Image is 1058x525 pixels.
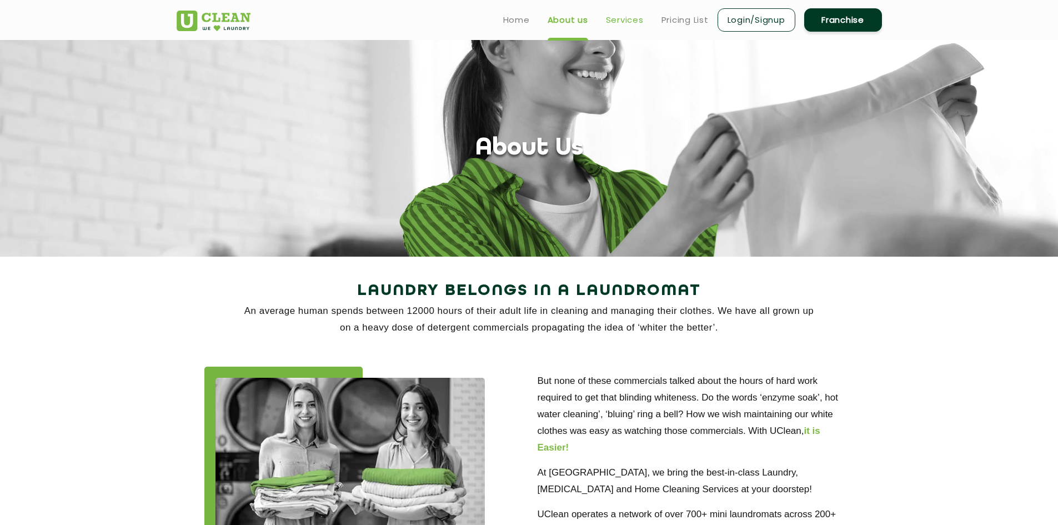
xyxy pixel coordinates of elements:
[718,8,795,32] a: Login/Signup
[177,303,882,336] p: An average human spends between 12000 hours of their adult life in cleaning and managing their cl...
[177,11,250,31] img: UClean Laundry and Dry Cleaning
[606,13,644,27] a: Services
[475,134,583,163] h1: About Us
[548,13,588,27] a: About us
[177,278,882,304] h2: Laundry Belongs in a Laundromat
[538,464,854,498] p: At [GEOGRAPHIC_DATA], we bring the best-in-class Laundry, [MEDICAL_DATA] and Home Cleaning Servic...
[538,373,854,456] p: But none of these commercials talked about the hours of hard work required to get that blinding w...
[661,13,709,27] a: Pricing List
[503,13,530,27] a: Home
[804,8,882,32] a: Franchise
